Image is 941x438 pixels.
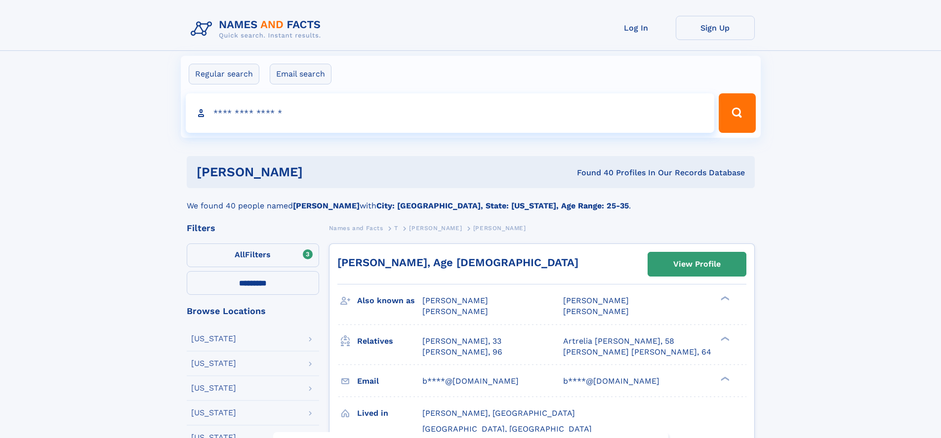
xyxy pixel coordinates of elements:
[597,16,676,40] a: Log In
[186,93,715,133] input: search input
[191,384,236,392] div: [US_STATE]
[648,252,746,276] a: View Profile
[422,307,488,316] span: [PERSON_NAME]
[189,64,259,84] label: Regular search
[422,336,501,347] a: [PERSON_NAME], 33
[563,307,629,316] span: [PERSON_NAME]
[191,359,236,367] div: [US_STATE]
[357,373,422,390] h3: Email
[357,405,422,422] h3: Lived in
[718,375,730,382] div: ❯
[422,347,502,358] a: [PERSON_NAME], 96
[197,166,440,178] h1: [PERSON_NAME]
[409,222,462,234] a: [PERSON_NAME]
[329,222,383,234] a: Names and Facts
[422,424,592,434] span: [GEOGRAPHIC_DATA], [GEOGRAPHIC_DATA]
[473,225,526,232] span: [PERSON_NAME]
[563,336,674,347] a: Artrelia [PERSON_NAME], 58
[676,16,755,40] a: Sign Up
[187,307,319,316] div: Browse Locations
[376,201,629,210] b: City: [GEOGRAPHIC_DATA], State: [US_STATE], Age Range: 25-35
[337,256,578,269] a: [PERSON_NAME], Age [DEMOGRAPHIC_DATA]
[394,222,398,234] a: T
[719,93,755,133] button: Search Button
[563,347,711,358] a: [PERSON_NAME] [PERSON_NAME], 64
[191,335,236,343] div: [US_STATE]
[191,409,236,417] div: [US_STATE]
[270,64,331,84] label: Email search
[718,295,730,302] div: ❯
[235,250,245,259] span: All
[293,201,360,210] b: [PERSON_NAME]
[187,224,319,233] div: Filters
[187,188,755,212] div: We found 40 people named with .
[357,292,422,309] h3: Also known as
[440,167,745,178] div: Found 40 Profiles In Our Records Database
[718,335,730,342] div: ❯
[187,16,329,42] img: Logo Names and Facts
[394,225,398,232] span: T
[563,296,629,305] span: [PERSON_NAME]
[673,253,721,276] div: View Profile
[409,225,462,232] span: [PERSON_NAME]
[357,333,422,350] h3: Relatives
[187,243,319,267] label: Filters
[422,296,488,305] span: [PERSON_NAME]
[422,408,575,418] span: [PERSON_NAME], [GEOGRAPHIC_DATA]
